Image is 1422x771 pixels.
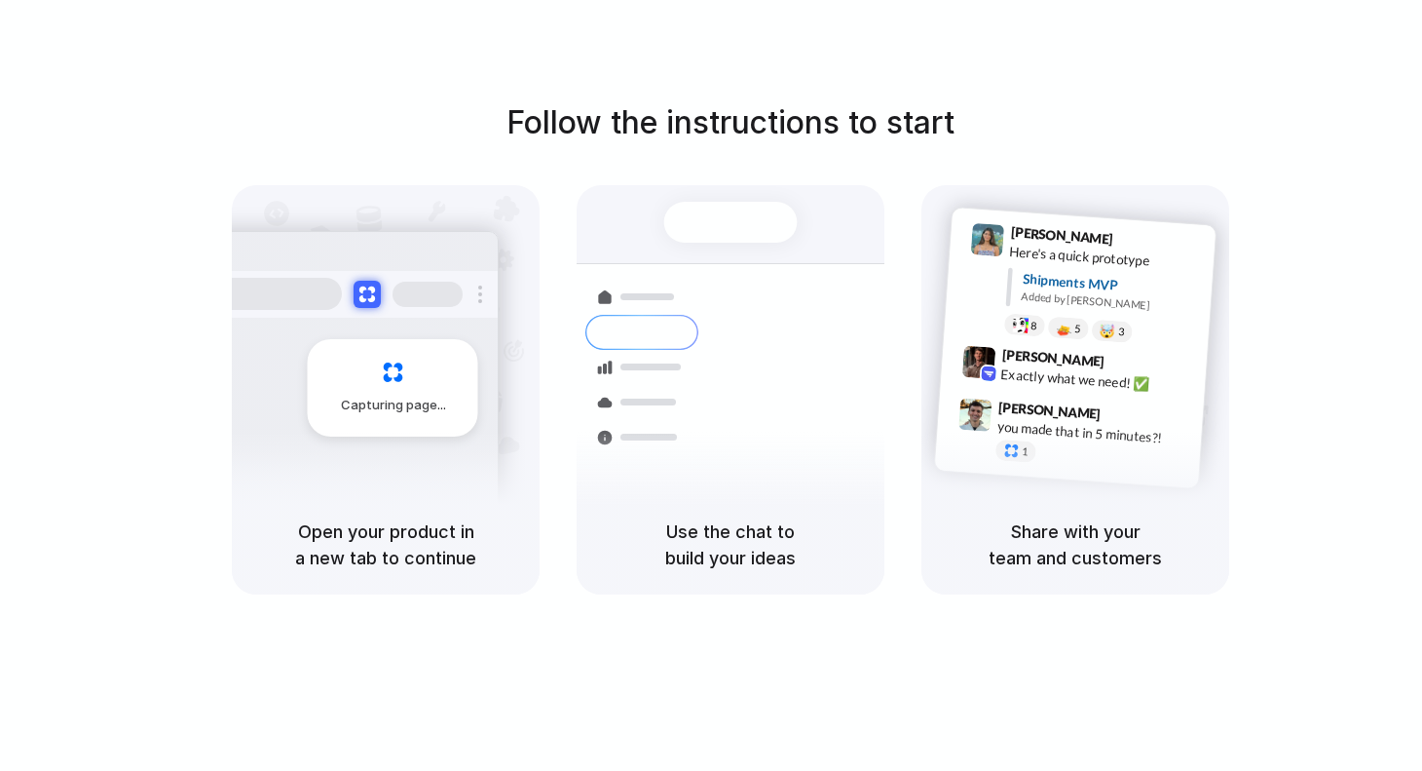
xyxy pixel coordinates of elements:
[341,396,449,415] span: Capturing page
[1118,327,1125,337] span: 3
[1022,446,1029,457] span: 1
[1010,221,1113,250] span: [PERSON_NAME]
[1106,405,1146,429] span: 9:47 AM
[1022,269,1202,301] div: Shipments MVP
[1021,289,1200,317] div: Added by [PERSON_NAME]
[1009,242,1204,275] div: Here's a quick prototype
[998,397,1102,425] span: [PERSON_NAME]
[1000,364,1195,397] div: Exactly what we need! ✅
[255,519,516,571] h5: Open your product in a new tab to continue
[1074,324,1081,334] span: 5
[506,99,954,146] h1: Follow the instructions to start
[1110,353,1150,376] span: 9:42 AM
[1119,231,1159,254] span: 9:41 AM
[1100,324,1116,338] div: 🤯
[996,416,1191,449] div: you made that in 5 minutes?!
[1001,344,1104,372] span: [PERSON_NAME]
[600,519,861,571] h5: Use the chat to build your ideas
[1030,321,1037,331] span: 8
[945,519,1206,571] h5: Share with your team and customers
